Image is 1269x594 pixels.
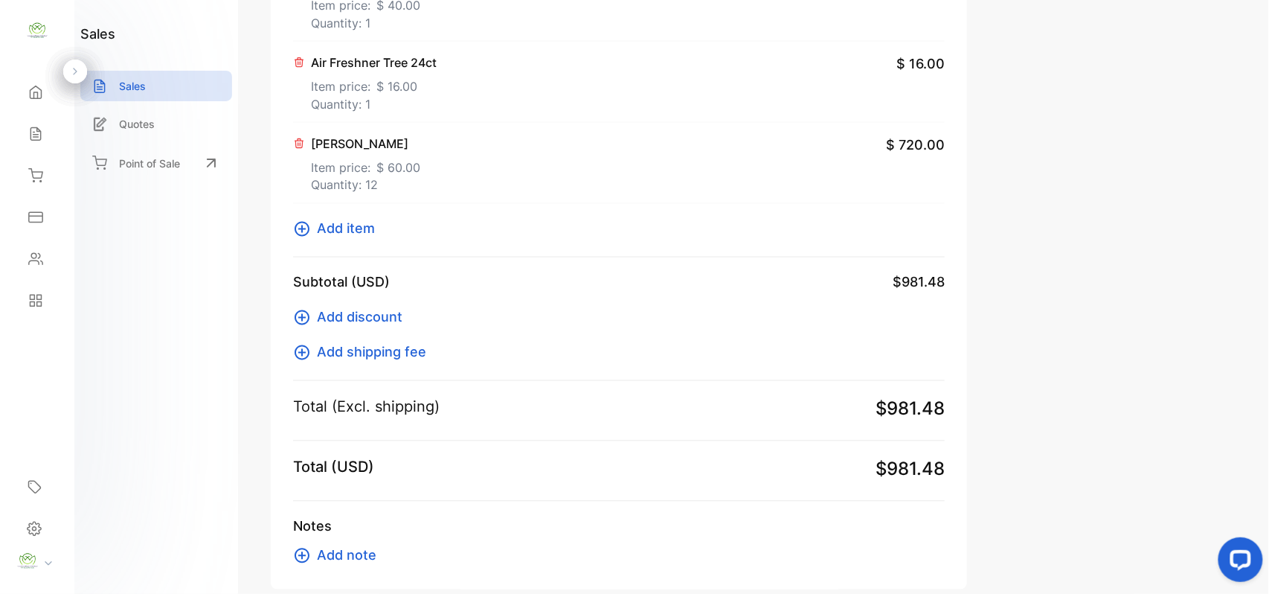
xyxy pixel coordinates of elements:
[876,456,945,483] span: $981.48
[876,396,945,423] span: $981.48
[293,219,384,239] button: Add item
[80,71,232,101] a: Sales
[26,19,48,42] img: logo
[293,272,390,293] p: Subtotal (USD)
[311,71,437,95] p: Item price:
[311,95,437,113] p: Quantity: 1
[311,176,420,194] p: Quantity: 12
[293,517,945,537] p: Notes
[1207,531,1269,594] iframe: LiveChat chat widget
[317,342,426,363] span: Add shipping fee
[376,159,420,176] span: $ 60.00
[376,77,417,95] span: $ 16.00
[80,24,115,44] h1: sales
[317,546,376,566] span: Add note
[293,396,440,418] p: Total (Excl. shipping)
[317,307,402,328] span: Add discount
[311,153,420,176] p: Item price:
[80,147,232,179] a: Point of Sale
[293,307,411,328] button: Add discount
[119,116,155,132] p: Quotes
[311,14,420,32] p: Quantity: 1
[16,550,39,572] img: profile
[311,54,437,71] p: Air Freshner Tree 24ct
[317,219,375,239] span: Add item
[119,78,146,94] p: Sales
[896,54,945,74] span: $ 16.00
[311,135,420,153] p: [PERSON_NAME]
[119,156,180,171] p: Point of Sale
[886,135,945,155] span: $ 720.00
[80,109,232,139] a: Quotes
[893,272,945,293] span: $981.48
[293,546,385,566] button: Add note
[293,456,374,479] p: Total (USD)
[293,342,435,363] button: Add shipping fee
